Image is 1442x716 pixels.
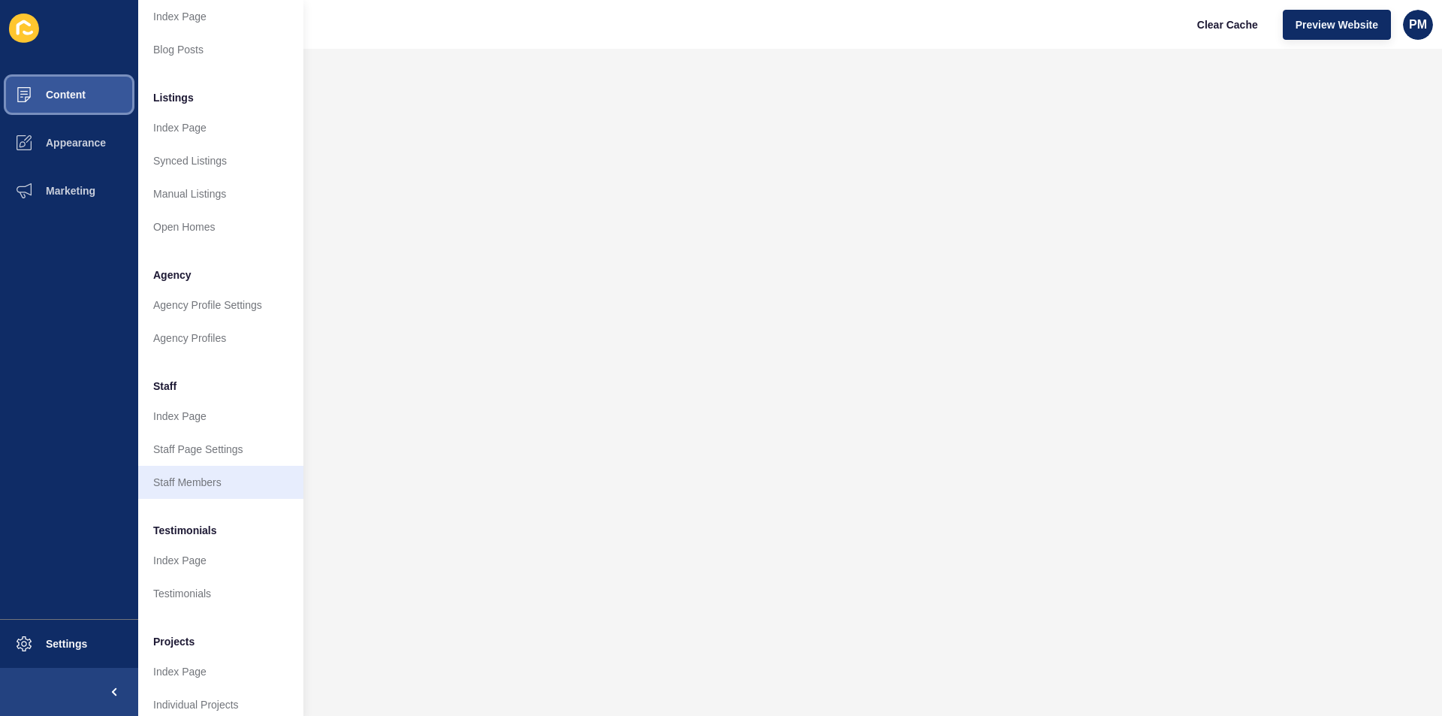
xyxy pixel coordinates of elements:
a: Staff Page Settings [138,433,303,466]
button: Clear Cache [1184,10,1271,40]
a: Index Page [138,655,303,688]
iframe: To enrich screen reader interactions, please activate Accessibility in Grammarly extension settings [138,49,1442,716]
span: Preview Website [1296,17,1378,32]
span: Projects [153,634,195,649]
a: Agency Profile Settings [138,289,303,322]
a: Synced Listings [138,144,303,177]
a: Index Page [138,111,303,144]
span: Agency [153,267,192,282]
span: Clear Cache [1197,17,1258,32]
a: Manual Listings [138,177,303,210]
a: Agency Profiles [138,322,303,355]
span: Staff [153,379,176,394]
a: Open Homes [138,210,303,243]
a: Testimonials [138,577,303,610]
a: Staff Members [138,466,303,499]
span: Listings [153,90,194,105]
a: Blog Posts [138,33,303,66]
button: Preview Website [1283,10,1391,40]
a: Index Page [138,400,303,433]
span: Testimonials [153,523,217,538]
span: PM [1409,17,1427,32]
a: Index Page [138,544,303,577]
